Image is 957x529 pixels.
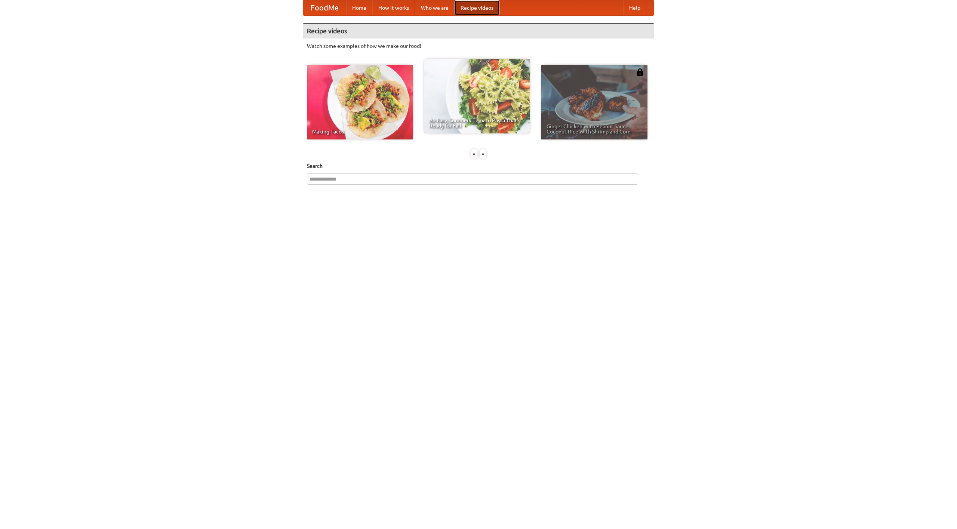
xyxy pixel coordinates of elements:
a: Making Tacos [307,65,413,139]
a: How it works [372,0,415,15]
h4: Recipe videos [303,24,654,39]
p: Watch some examples of how we make our food! [307,42,650,50]
a: An Easy, Summery Tomato Pasta That's Ready for Fall [424,59,530,133]
div: « [471,149,477,159]
div: » [480,149,486,159]
h5: Search [307,162,650,170]
a: Who we are [415,0,455,15]
a: FoodMe [303,0,346,15]
a: Recipe videos [455,0,499,15]
span: An Easy, Summery Tomato Pasta That's Ready for Fall [429,118,525,128]
span: Making Tacos [312,129,408,134]
a: Help [623,0,646,15]
a: Home [346,0,372,15]
img: 483408.png [636,68,644,76]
